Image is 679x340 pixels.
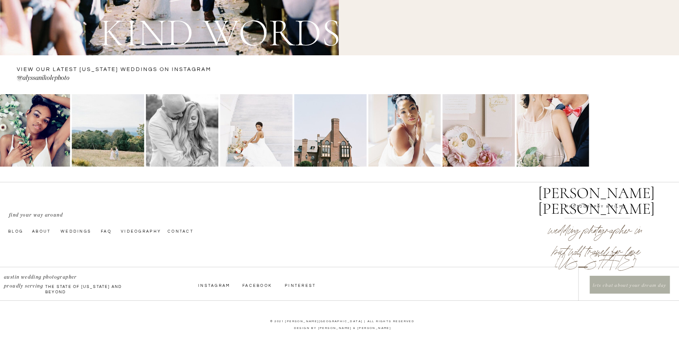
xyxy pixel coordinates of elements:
a: lets chat about your dream day [590,282,669,290]
a: [PERSON_NAME] [PERSON_NAME] [534,185,659,205]
p: the state of [US_STATE] and beyond [45,284,133,291]
a: About [32,228,57,234]
img: richmond-capitol-bridal-session-Night-black-and-white-Natalie-Jayne-photographer-Photography-wedd... [220,94,292,167]
a: Blog [8,228,31,234]
p: © 2021 [PERSON_NAME][GEOGRAPHIC_DATA] | ALL RIGHTS RESERVED [241,319,444,324]
a: Design by [PERSON_NAME] & [PERSON_NAME] [286,326,400,333]
a: faq [101,228,112,234]
h2: KIND WORDS [73,13,340,39]
p: find your way around [9,211,82,217]
h2: wedding photographer in [US_STATE] [516,215,675,260]
a: Facebook [242,282,274,288]
img: Dover-Hall-Richmond-Virginia-Wedding-Venue-colorful-summer-by-photographer-natalie-Jayne-photogra... [442,94,515,167]
a: InstagraM [198,282,230,288]
a: Pinterest [285,282,318,288]
img: Skyline-Drive-Anniversary-photos-in-the-mountains-by-Virginia-Wedding-Photographer-Natalie-Jayne-... [146,94,218,167]
a: Contact [168,228,204,234]
a: @alyssanikolephoto [17,73,178,85]
img: Dover-Hall-Richmond-Virginia-Wedding-Venue-colorful-summer-by-photographer-natalie-Jayne-photogra... [368,94,441,167]
a: Weddings [61,228,94,234]
img: Skyline-Drive-Anniversary-photos-in-the-mountains-by-Virginia-Wedding-Photographer-Natalie-Jayne-... [72,94,144,167]
a: VIEW OUR LATEST [US_STATE] WEDDINGS ON instagram — [17,66,214,74]
img: Dover-Hall-Richmond-Virginia-Wedding-Venue-colorful-summer-by-photographer-natalie-Jayne-photogra... [294,94,366,167]
p: but will travel for love [549,236,644,267]
img: hern-Tropical-wedding-inspiration-fredericksburg-vintage-charleston-georgia-Tropical-wedding-insp... [516,94,589,167]
p: austin wedding photographer proudly serving [4,273,94,282]
a: videography [121,228,161,234]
